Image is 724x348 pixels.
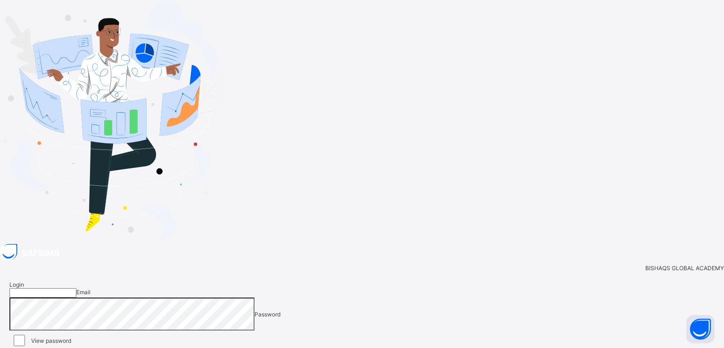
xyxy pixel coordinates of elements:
span: Login [9,281,24,288]
span: Email [76,289,90,296]
button: Open asap [686,315,715,343]
label: View password [31,337,71,344]
span: Password [255,311,280,318]
span: BISHAQS GLOBAL ACADEMY [645,265,724,272]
